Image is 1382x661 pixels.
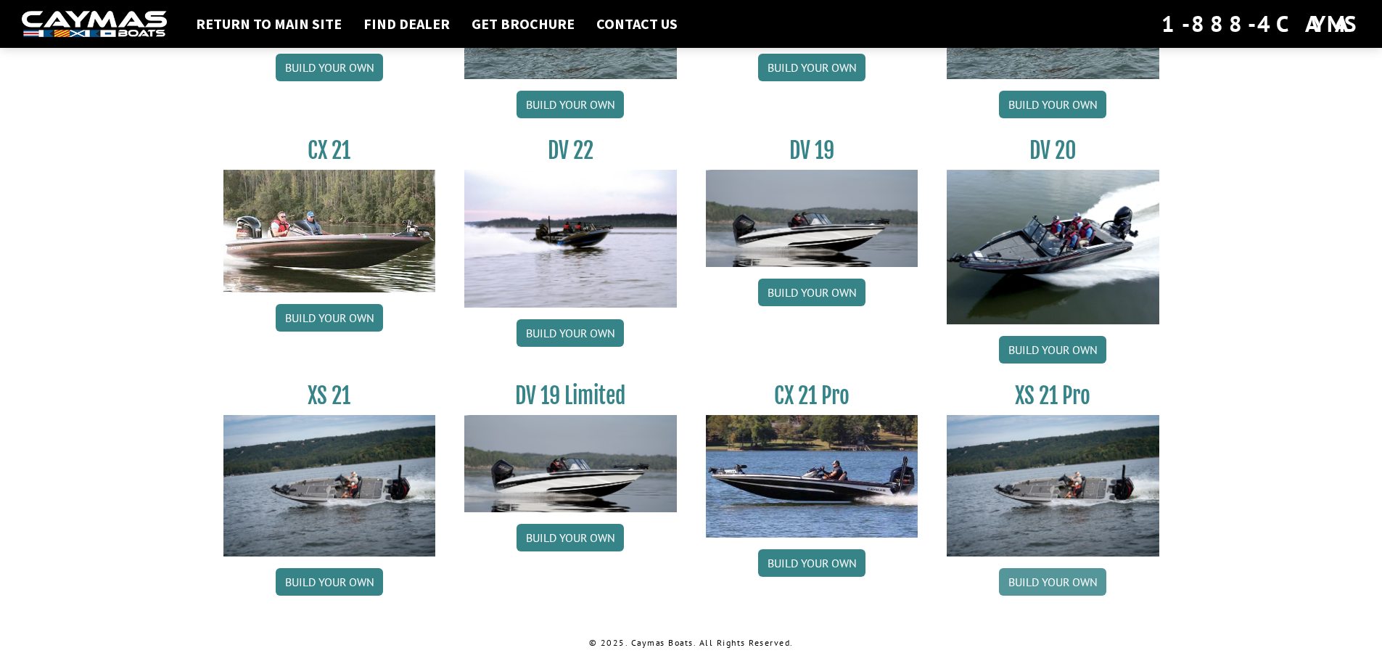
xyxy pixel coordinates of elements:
[589,15,685,33] a: Contact Us
[276,304,383,332] a: Build your own
[223,415,436,557] img: XS_21_thumbnail.jpg
[223,137,436,164] h3: CX 21
[706,137,918,164] h3: DV 19
[947,137,1159,164] h3: DV 20
[517,319,624,347] a: Build your own
[189,15,349,33] a: Return to main site
[947,382,1159,409] h3: XS 21 Pro
[464,382,677,409] h3: DV 19 Limited
[758,54,865,81] a: Build your own
[223,382,436,409] h3: XS 21
[276,568,383,596] a: Build your own
[517,91,624,118] a: Build your own
[999,336,1106,364] a: Build your own
[223,170,436,292] img: CX21_thumb.jpg
[947,170,1159,324] img: DV_20_from_website_for_caymas_connect.png
[1161,8,1360,40] div: 1-888-4CAYMAS
[517,524,624,551] a: Build your own
[706,415,918,537] img: CX-21Pro_thumbnail.jpg
[947,415,1159,557] img: XS_21_thumbnail.jpg
[22,11,167,38] img: white-logo-c9c8dbefe5ff5ceceb0f0178aa75bf4bb51f6bca0971e226c86eb53dfe498488.png
[464,170,677,308] img: DV22_original_motor_cropped_for_caymas_connect.jpg
[356,15,457,33] a: Find Dealer
[464,415,677,512] img: dv-19-ban_from_website_for_caymas_connect.png
[758,279,865,306] a: Build your own
[706,382,918,409] h3: CX 21 Pro
[276,54,383,81] a: Build your own
[706,170,918,267] img: dv-19-ban_from_website_for_caymas_connect.png
[999,91,1106,118] a: Build your own
[223,636,1159,649] p: © 2025. Caymas Boats. All Rights Reserved.
[999,568,1106,596] a: Build your own
[758,549,865,577] a: Build your own
[464,137,677,164] h3: DV 22
[464,15,582,33] a: Get Brochure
